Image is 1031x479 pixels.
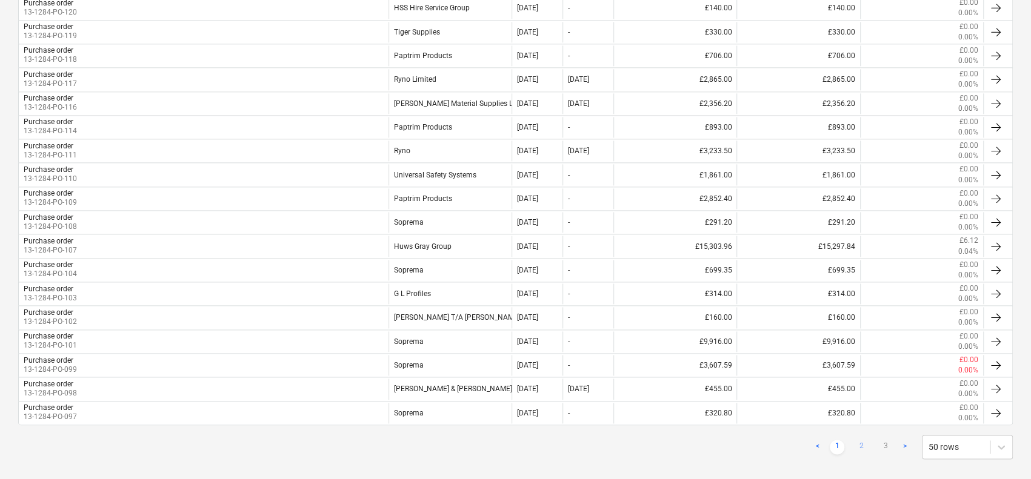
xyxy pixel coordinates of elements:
[24,403,73,412] div: Purchase order
[736,164,859,185] div: £1,861.00
[389,331,512,352] div: Soprema
[958,342,978,352] p: 0.00%
[959,212,978,222] p: £0.00
[568,123,570,131] div: -
[959,93,978,104] p: £0.00
[613,22,736,42] div: £330.00
[810,440,825,454] a: Previous page
[613,140,736,161] div: £3,233.50
[958,127,978,137] p: 0.00%
[736,22,859,42] div: £330.00
[736,260,859,280] div: £699.35
[517,51,538,60] div: [DATE]
[958,222,978,233] p: 0.00%
[24,269,77,279] p: 13-1284-PO-104
[958,175,978,185] p: 0.00%
[517,75,538,84] div: [DATE]
[613,403,736,423] div: £320.80
[24,293,77,303] p: 13-1284-PO-103
[389,307,512,328] div: [PERSON_NAME] T/A [PERSON_NAME]
[568,337,570,346] div: -
[389,164,512,185] div: Universal Safety Systems
[517,218,538,226] div: [DATE]
[958,246,978,257] p: 0.04%
[24,165,73,174] div: Purchase order
[613,236,736,256] div: £15,303.96
[568,28,570,36] div: -
[959,403,978,413] p: £0.00
[736,93,859,114] div: £2,356.20
[517,361,538,369] div: [DATE]
[517,409,538,417] div: [DATE]
[970,421,1031,479] iframe: Chat Widget
[24,46,73,55] div: Purchase order
[613,355,736,375] div: £3,607.59
[24,197,77,208] p: 13-1284-PO-109
[24,189,73,197] div: Purchase order
[958,389,978,399] p: 0.00%
[389,188,512,209] div: Paptrim Products
[517,337,538,346] div: [DATE]
[24,365,77,375] p: 13-1284-PO-099
[568,51,570,60] div: -
[613,260,736,280] div: £699.35
[736,212,859,233] div: £291.20
[389,283,512,304] div: G L Profiles
[24,22,73,31] div: Purchase order
[24,340,77,351] p: 13-1284-PO-101
[568,99,589,108] div: [DATE]
[568,361,570,369] div: -
[613,69,736,90] div: £2,865.00
[517,28,538,36] div: [DATE]
[24,317,77,327] p: 13-1284-PO-102
[568,218,570,226] div: -
[24,332,73,340] div: Purchase order
[736,45,859,66] div: £706.00
[389,45,512,66] div: Paptrim Products
[736,140,859,161] div: £3,233.50
[389,69,512,90] div: Ryno Limited
[613,283,736,304] div: £314.00
[736,283,859,304] div: £314.00
[24,31,77,41] p: 13-1284-PO-119
[24,308,73,317] div: Purchase order
[389,140,512,161] div: Ryno
[389,355,512,375] div: Soprema
[959,331,978,342] p: £0.00
[736,117,859,137] div: £893.00
[613,307,736,328] div: £160.00
[24,222,77,232] p: 13-1284-PO-108
[736,331,859,352] div: £9,916.00
[568,194,570,203] div: -
[958,199,978,209] p: 0.00%
[958,32,978,42] p: 0.00%
[736,355,859,375] div: £3,607.59
[898,440,912,454] a: Next page
[958,294,978,304] p: 0.00%
[958,270,978,280] p: 0.00%
[736,236,859,256] div: £15,297.84
[517,123,538,131] div: [DATE]
[613,212,736,233] div: £291.20
[389,378,512,399] div: [PERSON_NAME] & [PERSON_NAME] Consultancy
[736,378,859,399] div: £455.00
[389,212,512,233] div: Soprema
[959,378,978,389] p: £0.00
[517,266,538,274] div: [DATE]
[959,69,978,79] p: £0.00
[959,283,978,294] p: £0.00
[517,99,538,108] div: [DATE]
[958,365,978,375] p: 0.00%
[959,355,978,365] p: £0.00
[24,285,73,293] div: Purchase order
[958,151,978,161] p: 0.00%
[389,93,512,114] div: [PERSON_NAME] Material Supplies Ltd also T/A Essex Timber & Plywood
[736,69,859,90] div: £2,865.00
[959,140,978,151] p: £0.00
[568,289,570,298] div: -
[613,378,736,399] div: £455.00
[24,260,73,269] div: Purchase order
[958,79,978,90] p: 0.00%
[517,385,538,393] div: [DATE]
